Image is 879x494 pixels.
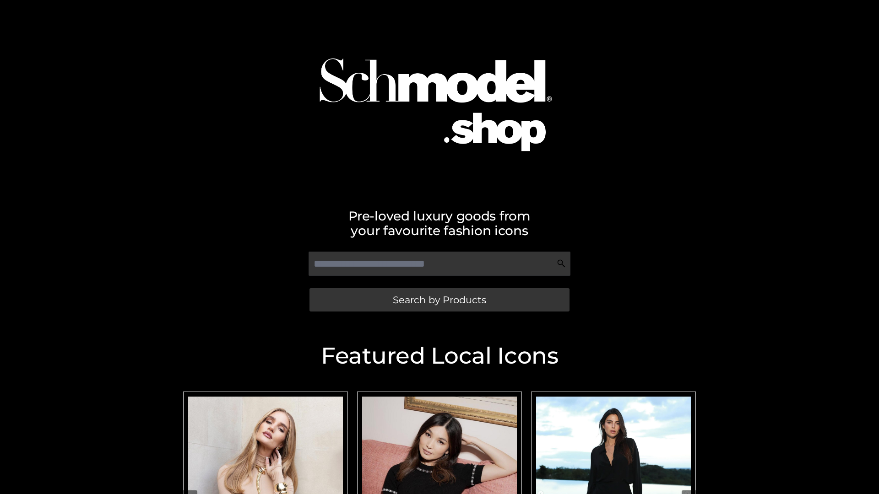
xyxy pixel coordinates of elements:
span: Search by Products [393,295,486,305]
h2: Featured Local Icons​ [179,344,700,367]
a: Search by Products [309,288,570,311]
h2: Pre-loved luxury goods from your favourite fashion icons [179,209,700,238]
img: Search Icon [557,259,566,268]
